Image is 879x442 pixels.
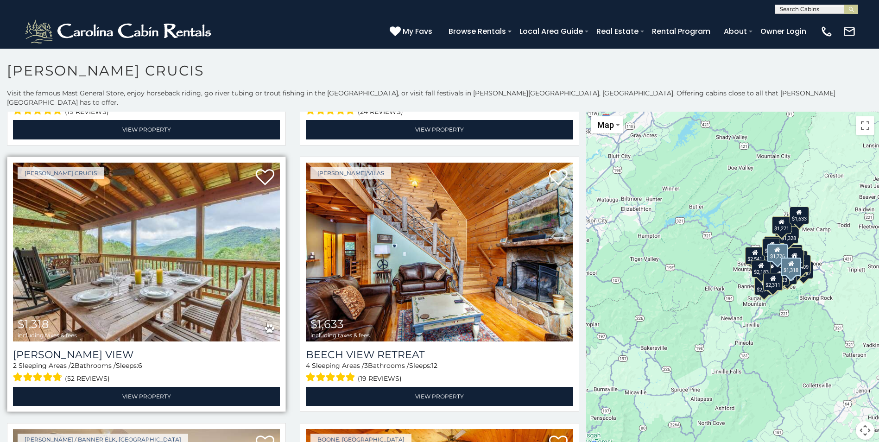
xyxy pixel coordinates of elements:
[65,373,110,385] span: (52 reviews)
[256,168,274,188] a: Add to favorites
[783,247,802,265] div: $2,608
[310,317,344,331] span: $1,633
[592,23,643,39] a: Real Estate
[23,18,215,45] img: White-1-2.png
[13,361,280,385] div: Sleeping Areas / Bathrooms / Sleeps:
[358,106,403,118] span: (24 reviews)
[856,116,874,135] button: Toggle fullscreen view
[431,361,437,370] span: 12
[820,25,833,38] img: phone-regular-white.png
[745,247,765,265] div: $2,541
[719,23,752,39] a: About
[794,261,813,279] div: $1,492
[18,332,77,338] span: including taxes & fees
[306,163,573,341] a: Beech View Retreat $1,633 including taxes & fees
[763,273,783,290] div: $2,311
[767,244,788,262] div: $1,726
[756,23,811,39] a: Owner Login
[306,387,573,406] a: View Property
[13,348,280,361] h3: Valle View
[306,163,573,341] img: Beech View Retreat
[306,120,573,139] a: View Property
[783,245,803,262] div: $3,803
[138,361,142,370] span: 6
[791,255,811,272] div: $1,409
[779,221,799,239] div: $1,120
[789,207,809,224] div: $1,633
[310,332,370,338] span: including taxes & fees
[13,387,280,406] a: View Property
[770,268,790,285] div: $1,823
[13,120,280,139] a: View Property
[71,361,75,370] span: 2
[358,373,402,385] span: (19 reviews)
[13,348,280,361] a: [PERSON_NAME] View
[306,348,573,361] a: Beech View Retreat
[306,361,310,370] span: 4
[306,361,573,385] div: Sleeping Areas / Bathrooms / Sleeps:
[364,361,368,370] span: 3
[754,278,774,295] div: $2,319
[444,23,511,39] a: Browse Rentals
[856,421,874,440] button: Map camera controls
[843,25,856,38] img: mail-regular-white.png
[597,120,614,130] span: Map
[390,25,435,38] a: My Favs
[18,317,49,331] span: $1,318
[403,25,432,37] span: My Favs
[13,163,280,341] img: Valle View
[13,163,280,341] a: Valle View $1,318 including taxes & fees
[591,116,623,133] button: Change map style
[549,168,568,188] a: Add to favorites
[310,167,391,179] a: [PERSON_NAME]/Vilas
[647,23,715,39] a: Rental Program
[781,258,801,276] div: $1,318
[13,361,17,370] span: 2
[762,239,782,256] div: $2,283
[18,167,104,179] a: [PERSON_NAME] Crucis
[772,216,791,234] div: $1,271
[515,23,588,39] a: Local Area Guide
[779,226,798,244] div: $1,328
[752,260,771,278] div: $2,183
[764,236,784,254] div: $2,913
[784,250,804,267] div: $2,325
[65,106,109,118] span: (19 reviews)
